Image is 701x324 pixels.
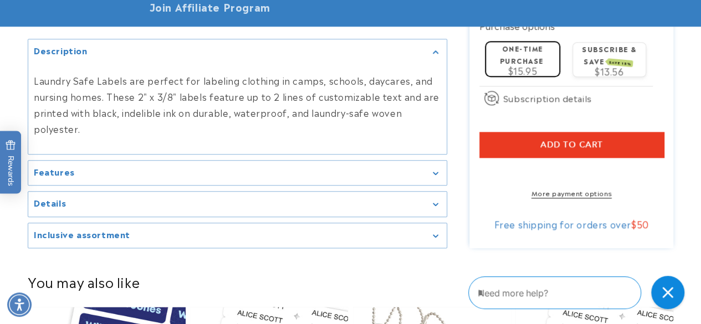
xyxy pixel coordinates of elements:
iframe: Gorgias Floating Chat [468,272,690,313]
summary: Details [28,192,447,217]
div: Free shipping for orders over [479,218,664,229]
h2: Features [34,166,75,177]
label: Subscribe & save [582,44,637,65]
span: Rewards [6,140,16,186]
span: $ [631,217,637,230]
h2: Inclusive assortment [34,228,130,239]
summary: Description [28,39,447,64]
span: Add to cart [540,140,603,150]
span: 50 [637,217,649,230]
span: SAVE 15% [607,58,633,67]
button: Add to cart [479,132,664,157]
span: $15.95 [508,64,538,77]
p: Laundry Safe Labels are perfect for labeling clothing in camps, schools, daycares, and nursing ho... [34,73,441,136]
span: Subscription details [503,91,592,105]
summary: Features [28,160,447,185]
div: Accessibility Menu [7,292,32,317]
span: $13.56 [595,64,624,78]
label: One-time purchase [500,43,544,65]
h2: You may also like [28,273,673,290]
h2: Details [34,197,66,208]
h2: Description [34,44,88,55]
a: More payment options [479,188,664,198]
summary: Inclusive assortment [28,223,447,248]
